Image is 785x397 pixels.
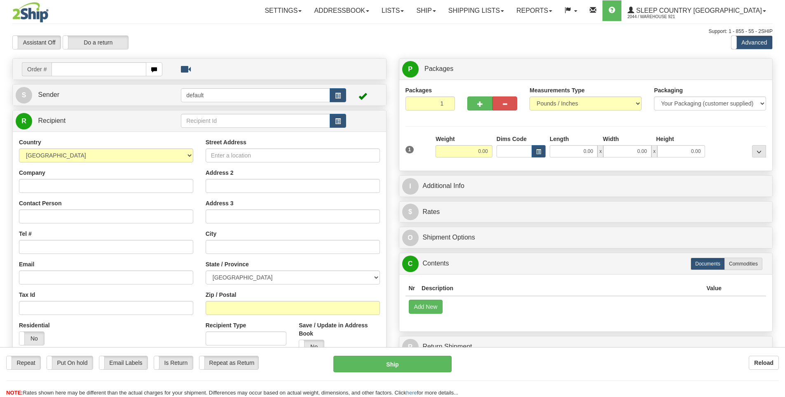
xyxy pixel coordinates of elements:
[308,0,375,21] a: Addressbook
[333,356,452,372] button: Ship
[12,28,773,35] div: Support: 1 - 855 - 55 - 2SHIP
[402,339,419,355] span: R
[405,146,414,153] span: 1
[510,0,558,21] a: Reports
[402,204,419,220] span: $
[749,356,779,370] button: Reload
[766,156,784,240] iframe: chat widget
[206,321,246,329] label: Recipient Type
[402,61,419,78] span: P
[6,390,23,396] span: NOTE:
[206,230,216,238] label: City
[691,258,725,270] label: Documents
[13,36,61,49] label: Assistant Off
[724,258,762,270] label: Commodities
[634,7,762,14] span: Sleep Country [GEOGRAPHIC_DATA]
[628,13,689,21] span: 2044 / Warehouse 921
[656,135,674,143] label: Height
[16,113,163,129] a: R Recipient
[402,61,770,78] a: P Packages
[181,88,330,102] input: Sender Id
[258,0,308,21] a: Settings
[19,199,61,207] label: Contact Person
[406,390,417,396] a: here
[497,135,527,143] label: Dims Code
[402,230,419,246] span: O
[402,255,770,272] a: CContents
[621,0,772,21] a: Sleep Country [GEOGRAPHIC_DATA] 2044 / Warehouse 921
[299,321,380,338] label: Save / Update in Address Book
[603,135,619,143] label: Width
[19,169,45,177] label: Company
[654,86,683,94] label: Packaging
[19,332,44,345] label: No
[410,0,442,21] a: Ship
[651,145,657,157] span: x
[206,291,237,299] label: Zip / Postal
[206,148,380,162] input: Enter a location
[16,113,32,129] span: R
[7,356,40,369] label: Repeat
[402,229,770,246] a: OShipment Options
[63,36,128,49] label: Do a return
[752,145,766,157] div: ...
[703,281,725,296] th: Value
[206,199,234,207] label: Address 3
[199,356,258,369] label: Repeat as Return
[530,86,585,94] label: Measurements Type
[402,204,770,221] a: $Rates
[299,340,324,353] label: No
[405,281,419,296] th: Nr
[206,169,234,177] label: Address 2
[19,230,32,238] label: Tel #
[402,178,419,195] span: I
[405,86,432,94] label: Packages
[19,321,50,329] label: Residential
[402,256,419,272] span: C
[19,260,34,268] label: Email
[731,36,772,49] label: Advanced
[47,356,93,369] label: Put On hold
[206,260,249,268] label: State / Province
[375,0,410,21] a: Lists
[99,356,148,369] label: Email Labels
[598,145,603,157] span: x
[206,138,246,146] label: Street Address
[19,291,35,299] label: Tax Id
[402,178,770,195] a: IAdditional Info
[16,87,181,103] a: S Sender
[38,91,59,98] span: Sender
[409,300,443,314] button: Add New
[424,65,453,72] span: Packages
[12,2,49,23] img: logo2044.jpg
[418,281,703,296] th: Description
[38,117,66,124] span: Recipient
[754,359,773,366] b: Reload
[154,356,193,369] label: Is Return
[550,135,569,143] label: Length
[402,338,770,355] a: RReturn Shipment
[181,114,330,128] input: Recipient Id
[22,62,52,76] span: Order #
[16,87,32,103] span: S
[436,135,455,143] label: Weight
[442,0,510,21] a: Shipping lists
[19,138,41,146] label: Country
